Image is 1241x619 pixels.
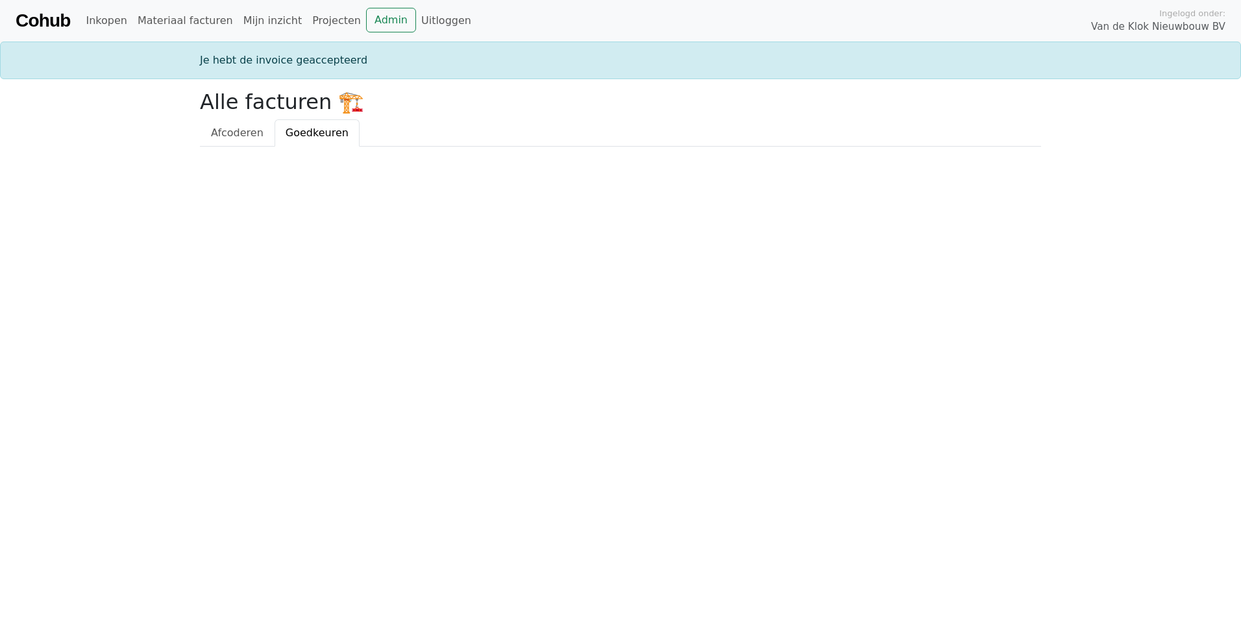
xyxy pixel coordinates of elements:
[80,8,132,34] a: Inkopen
[16,5,70,36] a: Cohub
[416,8,476,34] a: Uitloggen
[1159,7,1225,19] span: Ingelogd onder:
[132,8,238,34] a: Materiaal facturen
[1091,19,1225,34] span: Van de Klok Nieuwbouw BV
[192,53,1049,68] div: Je hebt de invoice geaccepteerd
[200,90,1041,114] h2: Alle facturen 🏗️
[307,8,366,34] a: Projecten
[275,119,360,147] a: Goedkeuren
[200,119,275,147] a: Afcoderen
[211,127,264,139] span: Afcoderen
[286,127,349,139] span: Goedkeuren
[238,8,308,34] a: Mijn inzicht
[366,8,416,32] a: Admin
